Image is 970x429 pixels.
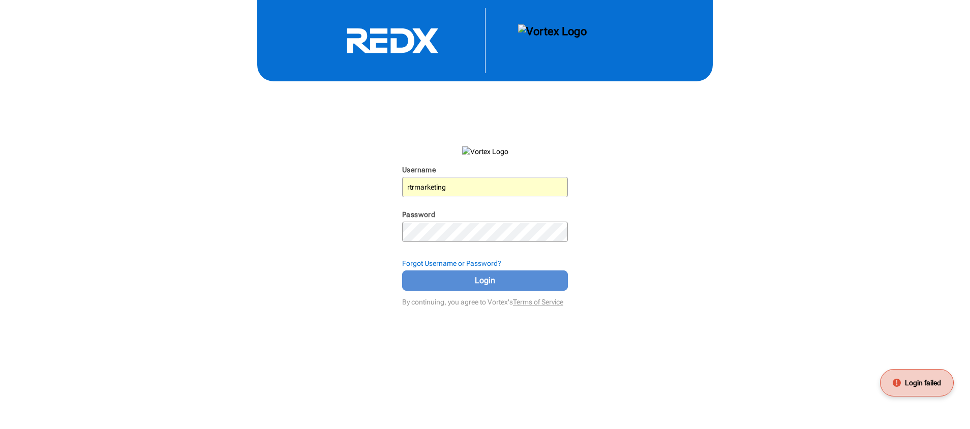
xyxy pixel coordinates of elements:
label: Username [402,166,436,174]
img: Vortex Logo [518,24,587,57]
div: Forgot Username or Password? [402,258,568,268]
button: Login [402,270,568,291]
span: Login [415,274,555,287]
strong: Forgot Username or Password? [402,259,501,267]
svg: RedX Logo [316,27,469,54]
a: Terms of Service [513,298,563,306]
span: Login failed [905,378,941,388]
label: Password [402,210,435,219]
div: By continuing, you agree to Vortex's [402,293,568,307]
img: Vortex Logo [462,146,508,157]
